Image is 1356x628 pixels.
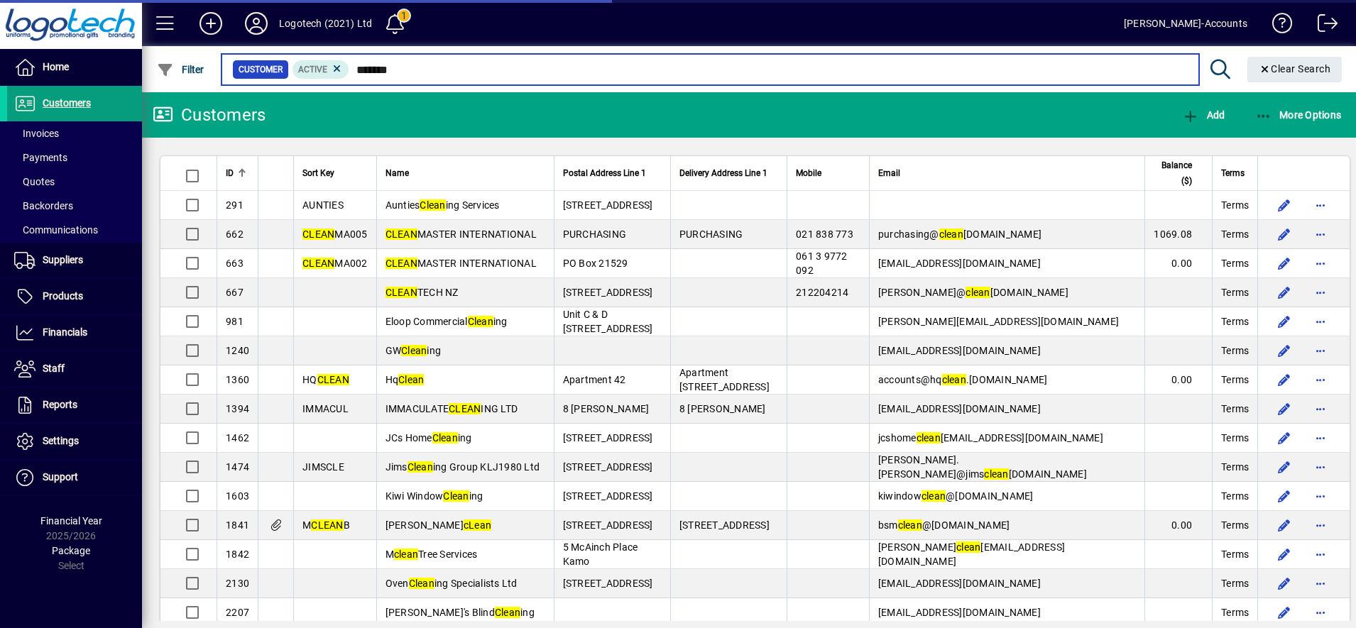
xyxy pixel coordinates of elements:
[1309,397,1332,420] button: More options
[43,61,69,72] span: Home
[1247,57,1343,82] button: Clear
[386,578,518,589] span: Oven ing Specialists Ltd
[878,165,900,181] span: Email
[420,199,445,211] em: Clean
[1272,543,1295,566] button: Edit
[226,403,249,414] span: 1394
[878,228,1041,240] span: purchasing@ [DOMAIN_NAME]
[1272,572,1295,595] button: Edit
[1309,194,1332,216] button: More options
[1221,576,1249,590] span: Terms
[1307,3,1338,49] a: Logout
[1221,518,1249,532] span: Terms
[1182,109,1225,121] span: Add
[878,287,1068,298] span: [PERSON_NAME]@ [DOMAIN_NAME]
[226,578,249,589] span: 2130
[563,258,628,269] span: PO Box 21529
[14,128,59,139] span: Invoices
[226,490,249,502] span: 1603
[386,345,442,356] span: GW ing
[495,607,520,618] em: Clean
[1309,281,1332,304] button: More options
[966,287,990,298] em: clean
[563,287,653,298] span: [STREET_ADDRESS]
[563,309,653,334] span: Unit C & D [STREET_ADDRESS]
[1154,158,1205,189] div: Balance ($)
[386,258,537,269] span: MASTER INTERNATIONAL
[1221,285,1249,299] span: Terms
[1272,281,1295,304] button: Edit
[1221,547,1249,561] span: Terms
[226,287,244,298] span: 667
[1221,314,1249,329] span: Terms
[1272,397,1295,420] button: Edit
[7,279,142,314] a: Products
[408,461,433,473] em: Clean
[432,432,458,444] em: Clean
[302,374,349,385] span: HQ
[7,194,142,218] a: Backorders
[302,199,344,211] span: AUNTIES
[1221,165,1245,181] span: Terms
[1309,456,1332,478] button: More options
[302,403,349,414] span: IMMACUL
[302,258,368,269] span: MA002
[464,519,491,531] em: cLean
[563,165,646,181] span: Postal Address Line 1
[43,97,91,109] span: Customers
[7,121,142,145] a: Invoices
[43,471,78,483] span: Support
[386,228,417,240] em: CLEAN
[796,250,848,276] span: 061 3 9772 092
[226,199,244,211] span: 291
[43,435,79,446] span: Settings
[563,519,653,531] span: [STREET_ADDRESS]
[878,432,1103,444] span: jcshome [EMAIL_ADDRESS][DOMAIN_NAME]
[302,228,368,240] span: MA005
[298,65,327,75] span: Active
[443,490,469,502] em: Clean
[563,541,638,567] span: 5 McAinch Place Kamo
[1259,63,1331,75] span: Clear Search
[1221,343,1249,358] span: Terms
[226,519,249,531] span: 1841
[796,165,860,181] div: Mobile
[43,326,87,338] span: Financials
[1255,109,1342,121] span: More Options
[878,607,1041,618] span: [EMAIL_ADDRESS][DOMAIN_NAME]
[1221,460,1249,474] span: Terms
[1309,426,1332,449] button: More options
[226,461,249,473] span: 1474
[1221,227,1249,241] span: Terms
[386,287,459,298] span: TECH NZ
[226,258,244,269] span: 663
[409,578,434,589] em: Clean
[386,287,417,298] em: CLEAN
[1272,194,1295,216] button: Edit
[7,424,142,459] a: Settings
[14,224,98,236] span: Communications
[302,519,350,531] span: M B
[1221,402,1249,416] span: Terms
[7,315,142,351] a: Financials
[279,12,372,35] div: Logotech (2021) Ltd
[1309,543,1332,566] button: More options
[43,290,83,302] span: Products
[679,519,770,531] span: [STREET_ADDRESS]
[398,374,424,385] em: Clean
[1309,601,1332,624] button: More options
[563,199,653,211] span: [STREET_ADDRESS]
[1309,310,1332,333] button: More options
[1309,485,1332,507] button: More options
[984,468,1008,480] em: clean
[1154,158,1192,189] span: Balance ($)
[14,176,55,187] span: Quotes
[1221,198,1249,212] span: Terms
[1262,3,1293,49] a: Knowledge Base
[226,228,244,240] span: 662
[226,374,249,385] span: 1360
[1272,426,1295,449] button: Edit
[679,165,767,181] span: Delivery Address Line 1
[679,367,770,392] span: Apartment [STREET_ADDRESS]
[878,258,1041,269] span: [EMAIL_ADDRESS][DOMAIN_NAME]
